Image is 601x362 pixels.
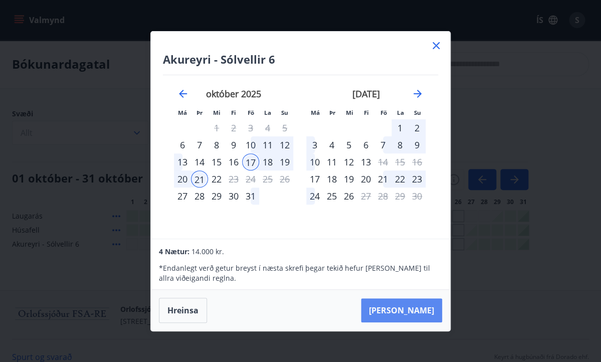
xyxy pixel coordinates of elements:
[340,153,357,170] td: Choose miðvikudagur, 12. nóvember 2025 as your check-in date. It’s available.
[323,188,340,205] td: Choose þriðjudagur, 25. nóvember 2025 as your check-in date. It’s available.
[191,153,208,170] td: Choose þriðjudagur, 14. október 2025 as your check-in date. It’s available.
[242,136,259,153] div: 10
[174,170,191,188] div: 20
[357,188,374,205] td: Choose fimmtudagur, 27. nóvember 2025 as your check-in date. It’s available.
[311,109,320,116] small: Má
[391,136,409,153] td: Choose laugardagur, 8. nóvember 2025 as your check-in date. It’s available.
[208,188,225,205] td: Choose miðvikudagur, 29. október 2025 as your check-in date. It’s available.
[306,136,323,153] div: 3
[225,153,242,170] div: 16
[306,170,323,188] div: Aðeins innritun í boði
[163,52,438,67] h4: Akureyri - Sólvellir 6
[409,188,426,205] td: Not available. sunnudagur, 30. nóvember 2025
[196,109,203,116] small: Þr
[208,136,225,153] td: Choose miðvikudagur, 8. október 2025 as your check-in date. It’s available.
[374,136,391,153] div: 7
[391,119,409,136] td: Choose laugardagur, 1. nóvember 2025 as your check-in date. It’s available.
[259,153,276,170] div: 18
[208,170,225,188] td: Choose miðvikudagur, 22. október 2025 as your check-in date. It’s available.
[409,119,426,136] td: Choose sunnudagur, 2. nóvember 2025 as your check-in date. It’s available.
[225,188,242,205] div: 30
[323,136,340,153] td: Choose þriðjudagur, 4. nóvember 2025 as your check-in date. It’s available.
[242,170,259,188] td: Not available. föstudagur, 24. október 2025
[357,136,374,153] td: Choose fimmtudagur, 6. nóvember 2025 as your check-in date. It’s available.
[374,136,391,153] td: Choose föstudagur, 7. nóvember 2025 as your check-in date. It’s available.
[177,88,189,100] div: Move backward to switch to the previous month.
[357,188,374,205] div: Aðeins útritun í boði
[159,263,442,283] p: * Endanlegt verð getur breyst í næsta skrefi þegar tekið hefur [PERSON_NAME] til allra viðeigandi...
[374,153,391,170] td: Choose föstudagur, 14. nóvember 2025 as your check-in date. It’s available.
[242,188,259,205] td: Choose föstudagur, 31. október 2025 as your check-in date. It’s available.
[259,153,276,170] td: Selected. laugardagur, 18. október 2025
[191,136,208,153] td: Choose þriðjudagur, 7. október 2025 as your check-in date. It’s available.
[208,153,225,170] div: 15
[225,170,242,188] div: Aðeins útritun í boði
[281,109,288,116] small: Su
[178,109,187,116] small: Má
[409,170,426,188] div: 23
[206,88,261,100] strong: október 2025
[364,109,369,116] small: Fi
[174,170,191,188] td: Selected. mánudagur, 20. október 2025
[163,75,438,227] div: Calendar
[306,188,323,205] div: 24
[340,188,357,205] td: Choose miðvikudagur, 26. nóvember 2025 as your check-in date. It’s available.
[259,170,276,188] td: Not available. laugardagur, 25. október 2025
[409,136,426,153] div: 9
[409,170,426,188] td: Choose sunnudagur, 23. nóvember 2025 as your check-in date. It’s available.
[231,109,236,116] small: Fi
[225,153,242,170] td: Choose fimmtudagur, 16. október 2025 as your check-in date. It’s available.
[259,136,276,153] td: Choose laugardagur, 11. október 2025 as your check-in date. It’s available.
[374,153,391,170] div: Aðeins útritun í boði
[174,153,191,170] td: Choose mánudagur, 13. október 2025 as your check-in date. It’s available.
[340,170,357,188] div: 19
[357,153,374,170] div: 13
[323,188,340,205] div: 25
[414,109,421,116] small: Su
[208,136,225,153] div: 8
[391,136,409,153] div: 8
[380,109,387,116] small: Fö
[242,153,259,170] td: Selected as start date. föstudagur, 17. október 2025
[225,188,242,205] td: Choose fimmtudagur, 30. október 2025 as your check-in date. It’s available.
[306,170,323,188] td: Choose mánudagur, 17. nóvember 2025 as your check-in date. It’s available.
[323,136,340,153] div: 4
[357,136,374,153] div: 6
[191,153,208,170] div: 14
[242,136,259,153] td: Choose föstudagur, 10. október 2025 as your check-in date. It’s available.
[391,170,409,188] td: Choose laugardagur, 22. nóvember 2025 as your check-in date. It’s available.
[409,136,426,153] td: Choose sunnudagur, 9. nóvember 2025 as your check-in date. It’s available.
[225,170,242,188] td: Choose fimmtudagur, 23. október 2025 as your check-in date. It’s available.
[159,247,189,256] span: 4 Nætur:
[329,109,335,116] small: Þr
[361,298,442,322] button: [PERSON_NAME]
[225,136,242,153] td: Choose fimmtudagur, 9. október 2025 as your check-in date. It’s available.
[374,170,391,188] div: 21
[174,136,191,153] div: Aðeins innritun í boði
[208,170,225,188] div: 22
[208,153,225,170] td: Choose miðvikudagur, 15. október 2025 as your check-in date. It’s available.
[276,153,293,170] td: Selected. sunnudagur, 19. október 2025
[191,247,224,256] span: 14.000 kr.
[306,136,323,153] td: Choose mánudagur, 3. nóvember 2025 as your check-in date. It’s available.
[340,136,357,153] td: Choose miðvikudagur, 5. nóvember 2025 as your check-in date. It’s available.
[340,188,357,205] div: 26
[276,153,293,170] div: 19
[276,136,293,153] td: Choose sunnudagur, 12. október 2025 as your check-in date. It’s available.
[174,188,191,205] div: Aðeins innritun í boði
[340,153,357,170] div: 12
[191,188,208,205] td: Choose þriðjudagur, 28. október 2025 as your check-in date. It’s available.
[174,153,191,170] div: 13
[174,188,191,205] td: Choose mánudagur, 27. október 2025 as your check-in date. It’s available.
[191,170,208,188] div: 21
[259,119,276,136] td: Not available. laugardagur, 4. október 2025
[225,119,242,136] td: Not available. fimmtudagur, 2. október 2025
[306,188,323,205] td: Choose mánudagur, 24. nóvember 2025 as your check-in date. It’s available.
[306,153,323,170] td: Choose mánudagur, 10. nóvember 2025 as your check-in date. It’s available.
[276,170,293,188] td: Not available. sunnudagur, 26. október 2025
[323,170,340,188] div: 18
[306,153,323,170] div: 10
[191,136,208,153] div: 7
[276,119,293,136] td: Not available. sunnudagur, 5. október 2025
[357,153,374,170] td: Choose fimmtudagur, 13. nóvember 2025 as your check-in date. It’s available.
